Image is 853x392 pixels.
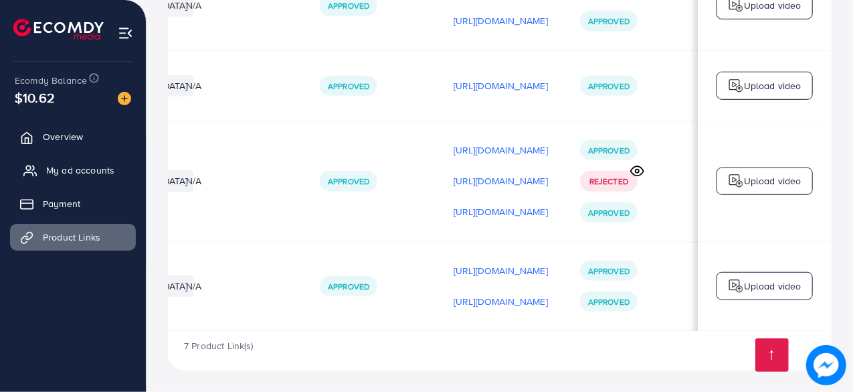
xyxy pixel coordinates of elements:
[454,13,548,29] p: [URL][DOMAIN_NAME]
[454,173,548,189] p: [URL][DOMAIN_NAME]
[43,231,100,244] span: Product Links
[588,265,630,277] span: Approved
[13,19,104,40] img: logo
[43,130,83,143] span: Overview
[744,78,801,94] p: Upload video
[728,173,744,189] img: logo
[10,190,136,217] a: Payment
[328,80,369,92] span: Approved
[118,92,131,105] img: image
[588,145,630,156] span: Approved
[186,79,201,92] span: N/A
[454,78,548,94] p: [URL][DOMAIN_NAME]
[806,345,846,385] img: image
[454,142,548,158] p: [URL][DOMAIN_NAME]
[328,176,369,187] span: Approved
[186,279,201,293] span: N/A
[15,74,87,87] span: Ecomdy Balance
[184,339,254,352] span: 7 Product Link(s)
[454,204,548,220] p: [URL][DOMAIN_NAME]
[589,176,628,187] span: Rejected
[454,263,548,279] p: [URL][DOMAIN_NAME]
[10,224,136,251] a: Product Links
[588,207,630,218] span: Approved
[10,157,136,184] a: My ad accounts
[43,197,80,210] span: Payment
[328,281,369,292] span: Approved
[15,88,55,107] span: $10.62
[10,123,136,150] a: Overview
[588,80,630,92] span: Approved
[744,173,801,189] p: Upload video
[46,164,114,177] span: My ad accounts
[588,15,630,27] span: Approved
[454,293,548,310] p: [URL][DOMAIN_NAME]
[118,25,133,41] img: menu
[186,174,201,188] span: N/A
[744,278,801,294] p: Upload video
[588,296,630,308] span: Approved
[728,278,744,294] img: logo
[728,78,744,94] img: logo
